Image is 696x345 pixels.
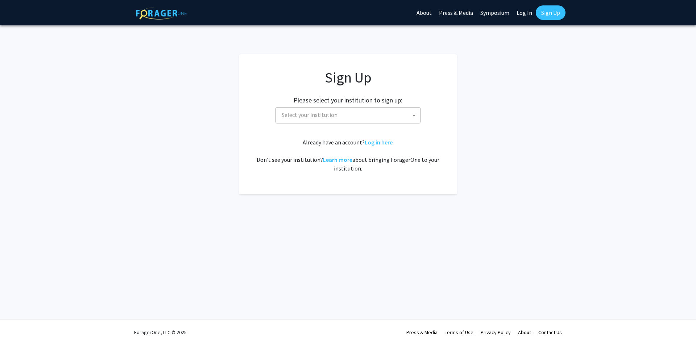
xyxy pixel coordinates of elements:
[481,329,511,336] a: Privacy Policy
[536,5,565,20] a: Sign Up
[279,108,420,122] span: Select your institution
[323,156,352,163] a: Learn more about bringing ForagerOne to your institution
[294,96,402,104] h2: Please select your institution to sign up:
[134,320,187,345] div: ForagerOne, LLC © 2025
[136,7,187,20] img: ForagerOne Logo
[518,329,531,336] a: About
[406,329,438,336] a: Press & Media
[445,329,473,336] a: Terms of Use
[365,139,393,146] a: Log in here
[282,111,337,118] span: Select your institution
[538,329,562,336] a: Contact Us
[275,107,420,123] span: Select your institution
[254,69,442,86] h1: Sign Up
[254,138,442,173] div: Already have an account? . Don't see your institution? about bringing ForagerOne to your institut...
